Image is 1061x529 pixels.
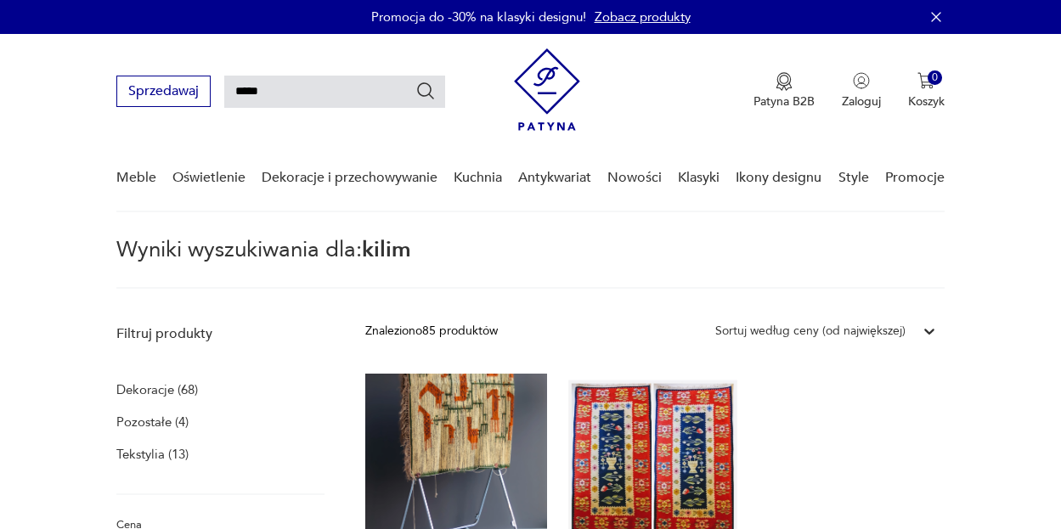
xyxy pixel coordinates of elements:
[116,239,944,289] p: Wyniki wyszukiwania dla:
[842,72,881,110] button: Zaloguj
[678,145,720,211] a: Klasyki
[595,8,691,25] a: Zobacz produkty
[885,145,945,211] a: Promocje
[518,145,591,211] a: Antykwariat
[607,145,662,211] a: Nowości
[753,72,815,110] a: Ikona medaluPatyna B2B
[736,145,821,211] a: Ikony designu
[116,378,198,402] a: Dekoracje (68)
[172,145,245,211] a: Oświetlenie
[262,145,437,211] a: Dekoracje i przechowywanie
[917,72,934,89] img: Ikona koszyka
[116,76,211,107] button: Sprzedawaj
[365,322,498,340] div: Znaleziono 85 produktów
[908,93,945,110] p: Koszyk
[838,145,869,211] a: Style
[116,442,189,466] a: Tekstylia (13)
[514,48,580,131] img: Patyna - sklep z meblami i dekoracjami vintage
[842,93,881,110] p: Zaloguj
[715,322,906,340] div: Sortuj według ceny (od największej)
[753,72,815,110] button: Patyna B2B
[454,145,502,211] a: Kuchnia
[362,234,411,265] span: kilim
[753,93,815,110] p: Patyna B2B
[116,87,211,98] a: Sprzedawaj
[116,410,189,434] a: Pozostałe (4)
[116,145,156,211] a: Meble
[415,81,436,101] button: Szukaj
[853,72,870,89] img: Ikonka użytkownika
[928,70,942,85] div: 0
[371,8,586,25] p: Promocja do -30% na klasyki designu!
[116,324,325,343] p: Filtruj produkty
[908,72,945,110] button: 0Koszyk
[776,72,793,91] img: Ikona medalu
